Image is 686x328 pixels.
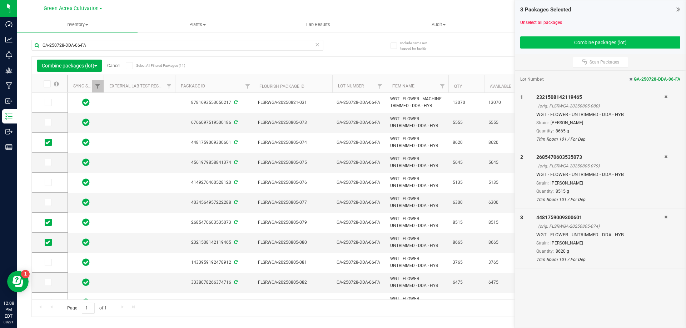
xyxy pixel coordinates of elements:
[174,239,255,246] div: 2321508142119465
[629,76,680,82] span: GA-250728-DDA-06-FA
[258,159,328,166] span: FLSRWGA-20250805-075
[538,103,664,109] div: (orig. FLSRWGA-20250805-080)
[21,270,30,278] iframe: Resource center unread badge
[82,303,95,314] input: 1
[181,84,205,89] a: Package ID
[138,21,258,28] span: Plants
[337,139,382,146] span: GA-250728-DDA-06-FA
[437,80,448,92] a: Filter
[5,36,13,43] inline-svg: Analytics
[337,259,382,266] span: GA-250728-DDA-06-FA
[42,63,97,69] span: Combine packages (lot)
[5,113,13,120] inline-svg: Inventory
[337,119,382,126] span: GA-250728-DDA-06-FA
[5,21,13,28] inline-svg: Dashboard
[5,67,13,74] inline-svg: Grow
[258,119,328,126] span: FLSRWGA-20250805-073
[520,20,562,25] a: Unselect all packages
[390,296,444,309] span: WGT - FLOWER - UNTRIMMED - DDA - HYB
[453,219,480,226] span: 8515
[551,241,583,246] span: [PERSON_NAME]
[82,297,90,307] span: In Sync
[3,319,14,325] p: 08/21
[392,84,414,89] a: Item Name
[488,199,516,206] span: 6300
[538,163,664,169] div: (orig. FLSRWGA-20250805-079)
[453,139,480,146] span: 8620
[453,259,480,266] span: 3765
[337,239,382,246] span: GA-250728-DDA-06-FA
[233,220,238,225] span: Sync from Compliance System
[242,80,254,92] a: Filter
[488,279,516,286] span: 6475
[536,128,554,133] span: Quantity:
[488,159,516,166] span: 5645
[520,154,523,160] span: 2
[174,279,255,286] div: 3338078266374716
[31,40,323,51] input: Search Package ID, Item Name, SKU, Lot or Part Number...
[174,179,255,186] div: 4149276460528120
[233,280,238,285] span: Sync from Compliance System
[453,299,480,306] span: 6370
[520,36,680,49] button: Combine packages (lot)
[258,259,328,266] span: FLSRWGA-20250805-081
[536,120,549,125] span: Strain:
[536,214,664,221] div: 4481759009300601
[337,299,382,306] span: GA-250728-DDA-06-FA
[453,119,480,126] span: 5555
[556,128,569,133] span: 8665 g
[136,64,172,67] span: Select All Filtered Packages (11)
[82,237,90,247] span: In Sync
[233,160,238,165] span: Sync from Compliance System
[258,17,378,32] a: Lab Results
[82,117,90,127] span: In Sync
[499,17,619,32] a: Inventory Counts
[378,17,499,32] a: Audit
[315,40,320,49] span: Clear
[453,239,480,246] span: 8665
[5,97,13,105] inline-svg: Inbound
[138,17,258,32] a: Plants
[82,177,90,187] span: In Sync
[490,84,511,89] a: Available
[453,159,480,166] span: 5645
[520,76,544,82] span: Lot Number:
[233,100,238,105] span: Sync from Compliance System
[37,60,102,72] button: Combine packages (lot)
[453,279,480,286] span: 6475
[536,196,664,203] div: Trim Room 101 / For Dep
[174,119,255,126] div: 6766097519500186
[5,143,13,151] inline-svg: Reports
[258,179,328,186] span: FLSRWGA-20250805-076
[174,159,255,166] div: 4561979858841374
[390,96,444,109] span: WGT - FLOWER - MACHINE TRIMMED - DDA - HYB
[379,21,498,28] span: Audit
[488,259,516,266] span: 3765
[536,231,664,238] div: WGT - FLOWER - UNTRIMMED - DDA - HYB
[5,128,13,135] inline-svg: Outbound
[233,120,238,125] span: Sync from Compliance System
[82,277,90,287] span: In Sync
[488,119,516,126] span: 5555
[551,120,583,125] span: [PERSON_NAME]
[536,171,664,178] div: WGT - FLOWER - UNTRIMMED - DDA - HYB
[233,140,238,145] span: Sync from Compliance System
[82,137,90,147] span: In Sync
[44,5,99,11] span: Green Acres Cultivation
[5,51,13,59] inline-svg: Monitoring
[488,139,516,146] span: 8620
[258,219,328,226] span: FLSRWGA-20250805-079
[536,181,549,186] span: Strain:
[297,21,340,28] span: Lab Results
[374,80,386,92] a: Filter
[73,84,101,89] a: Sync Status
[536,136,664,142] div: Trim Room 101 / For Dep
[3,300,14,319] p: 12:08 PM EDT
[338,84,364,89] a: Lot Number
[174,259,255,266] div: 1433959192478912
[536,256,664,263] div: Trim Room 101 / For Dep
[258,279,328,286] span: FLSRWGA-20250805-082
[54,81,59,86] span: Select all records on this page
[390,196,444,209] span: WGT - FLOWER - UNTRIMMED - DDA - HYB
[488,219,516,226] span: 8515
